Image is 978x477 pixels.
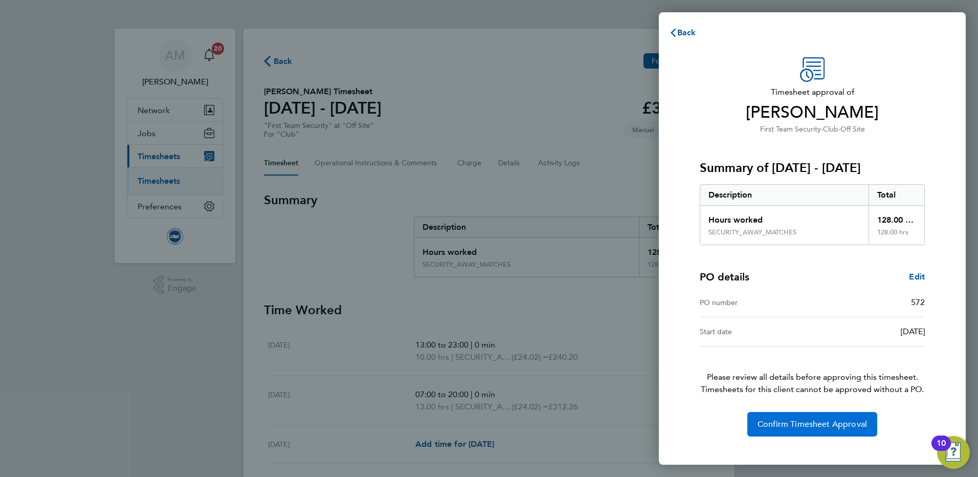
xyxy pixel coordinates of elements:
[700,270,749,284] h4: PO details
[747,412,877,437] button: Confirm Timesheet Approval
[823,125,838,134] span: Club
[869,185,925,205] div: Total
[700,185,869,205] div: Description
[700,102,925,123] span: [PERSON_NAME]
[812,326,925,338] div: [DATE]
[700,326,812,338] div: Start date
[840,125,865,134] span: Off Site
[838,125,840,134] span: ·
[659,23,706,43] button: Back
[911,297,925,307] span: 572
[700,296,812,309] div: PO number
[869,206,925,228] div: 128.00 hrs
[700,184,925,245] div: Summary of 01 - 31 Aug 2025
[821,125,823,134] span: ·
[937,443,946,457] div: 10
[909,271,925,283] a: Edit
[700,206,869,228] div: Hours worked
[700,160,925,176] h3: Summary of [DATE] - [DATE]
[937,436,970,469] button: Open Resource Center, 10 new notifications
[677,28,696,37] span: Back
[760,125,821,134] span: First Team Security
[758,419,867,429] span: Confirm Timesheet Approval
[687,383,937,396] span: Timesheets for this client cannot be approved without a PO.
[700,86,925,98] span: Timesheet approval of
[909,272,925,281] span: Edit
[708,228,796,236] div: SECURITY_AWAY_MATCHES
[869,228,925,245] div: 128.00 hrs
[687,346,937,396] p: Please review all details before approving this timesheet.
